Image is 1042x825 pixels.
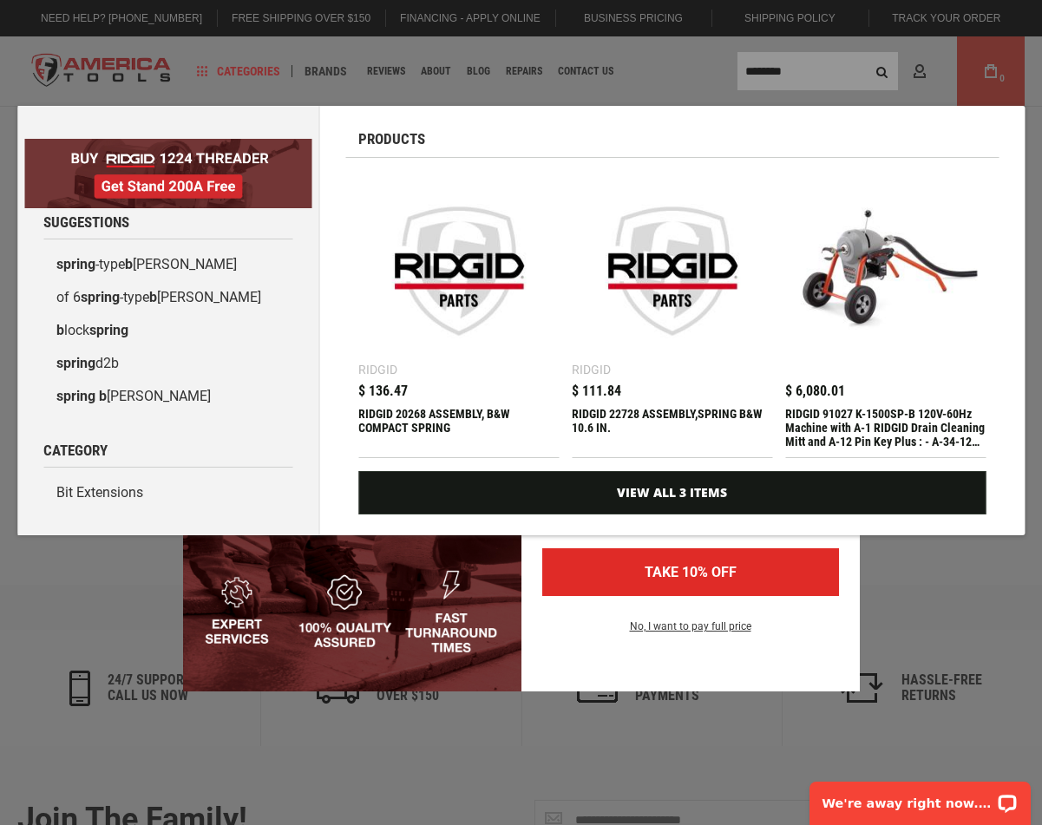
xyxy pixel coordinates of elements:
[542,548,839,596] button: TAKE 10% OFF
[785,384,845,398] span: $ 6,080.01
[358,132,425,147] span: Products
[56,355,95,371] b: spring
[572,384,621,398] span: $ 111.84
[43,347,292,380] a: springd2b
[43,314,292,347] a: blockspring
[580,180,763,363] img: RIDGID 22728 ASSEMBLY,SPRING B&W 10.6 IN.
[785,407,986,449] div: RIDGID 91027 K-1500SP-B 120V-60Hz Machine with A-1 RIDGID Drain Cleaning Mitt and A-12 Pin Key Pl...
[56,256,95,272] b: spring
[616,617,765,646] button: No, I want to pay full price
[81,289,120,305] b: spring
[358,363,397,376] div: Ridgid
[785,171,986,457] a: RIDGID 91027 K-1500SP-B 120V-60Hz Machine with A-1 RIDGID Drain Cleaning Mitt and A-12 Pin Key Pl...
[43,476,292,509] a: Bit Extensions
[358,384,408,398] span: $ 136.47
[798,770,1042,825] iframe: LiveChat chat widget
[24,139,311,208] img: BOGO: Buy RIDGID® 1224 Threader, Get Stand 200A Free!
[89,322,128,338] b: spring
[56,388,95,404] b: spring
[43,380,292,413] a: spring b[PERSON_NAME]
[99,388,107,404] b: b
[125,256,133,272] b: b
[572,171,772,457] a: RIDGID 22728 ASSEMBLY,SPRING B&W 10.6 IN. Ridgid $ 111.84 RIDGID 22728 ASSEMBLY,SPRING B&W 10.6 IN.
[149,289,157,305] b: b
[43,281,292,314] a: of 6spring-typeb[PERSON_NAME]
[572,407,772,449] div: RIDGID 22728 ASSEMBLY,SPRING B&W 10.6 IN.
[56,322,64,338] b: b
[43,215,129,230] span: Suggestions
[43,248,292,281] a: spring-typeb[PERSON_NAME]
[358,171,559,457] a: RIDGID 20268 ASSEMBLY, B&W COMPACT SPRING Ridgid $ 136.47 RIDGID 20268 ASSEMBLY, B&W COMPACT SPRING
[24,139,311,152] a: BOGO: Buy RIDGID® 1224 Threader, Get Stand 200A Free!
[358,407,559,449] div: RIDGID 20268 ASSEMBLY, B&W COMPACT SPRING
[367,180,550,363] img: RIDGID 20268 ASSEMBLY, B&W COMPACT SPRING
[358,471,986,514] a: View All 3 Items
[572,363,611,376] div: Ridgid
[794,180,977,363] img: RIDGID 91027 K-1500SP-B 120V-60Hz Machine with A-1 RIDGID Drain Cleaning Mitt and A-12 Pin Key Pl...
[43,443,108,458] span: Category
